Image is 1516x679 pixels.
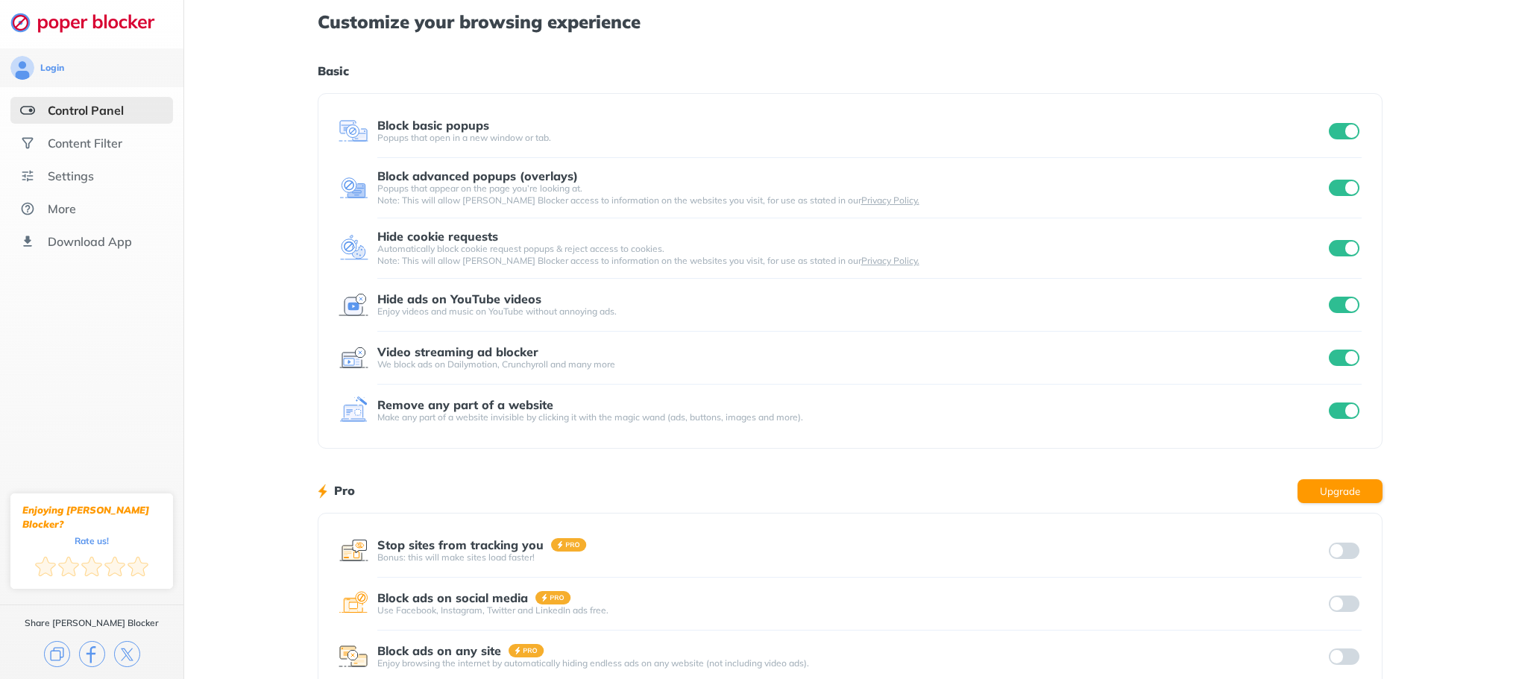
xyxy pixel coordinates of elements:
img: logo-webpage.svg [10,12,171,33]
div: Remove any part of a website [377,398,553,411]
img: pro-badge.svg [535,591,571,604]
img: pro-badge.svg [551,538,587,552]
div: Stop sites from tracking you [377,538,544,552]
img: copy.svg [44,641,70,667]
div: Enjoy browsing the internet by automatically hiding endless ads on any website (not including vid... [377,657,1326,669]
img: feature icon [339,536,368,566]
img: feature icon [339,290,368,320]
div: Bonus: this will make sites load faster! [377,552,1326,563]
img: about.svg [20,201,35,216]
div: More [48,201,76,216]
div: Settings [48,168,94,183]
img: x.svg [114,641,140,667]
div: Enjoying [PERSON_NAME] Blocker? [22,503,161,531]
div: Block basic popups [377,119,489,132]
div: We block ads on Dailymotion, Crunchyroll and many more [377,359,1326,370]
img: feature icon [339,173,368,203]
div: Hide cookie requests [377,230,498,243]
img: facebook.svg [79,641,105,667]
div: Block advanced popups (overlays) [377,169,578,183]
a: Privacy Policy. [861,195,919,206]
div: Download App [48,234,132,249]
img: feature icon [339,396,368,426]
h1: Customize your browsing experience [318,12,1383,31]
div: Automatically block cookie request popups & reject access to cookies. Note: This will allow [PERS... [377,243,1326,267]
div: Rate us! [75,537,109,544]
img: pro-badge.svg [509,644,544,657]
div: Use Facebook, Instagram, Twitter and LinkedIn ads free. [377,604,1326,616]
h1: Basic [318,61,1383,80]
img: feature icon [339,589,368,619]
img: avatar.svg [10,56,34,80]
div: Content Filter [48,136,122,151]
div: Hide ads on YouTube videos [377,292,541,306]
h1: Pro [334,481,355,500]
img: features-selected.svg [20,103,35,118]
div: Enjoy videos and music on YouTube without annoying ads. [377,306,1326,318]
img: feature icon [339,343,368,373]
div: Block ads on social media [377,591,528,604]
div: Make any part of a website invisible by clicking it with the magic wand (ads, buttons, images and... [377,411,1326,423]
button: Upgrade [1298,479,1383,503]
img: feature icon [339,642,368,672]
div: Login [40,62,64,74]
div: Control Panel [48,103,124,118]
div: Video streaming ad blocker [377,345,538,359]
img: settings.svg [20,168,35,183]
img: feature icon [339,116,368,146]
img: lighting bolt [318,482,327,500]
img: feature icon [339,233,368,263]
div: Block ads on any site [377,644,501,657]
div: Share [PERSON_NAME] Blocker [25,617,159,629]
img: download-app.svg [20,234,35,249]
div: Popups that appear on the page you’re looking at. Note: This will allow [PERSON_NAME] Blocker acc... [377,183,1326,206]
a: Privacy Policy. [861,255,919,266]
img: social.svg [20,136,35,151]
div: Popups that open in a new window or tab. [377,132,1326,144]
